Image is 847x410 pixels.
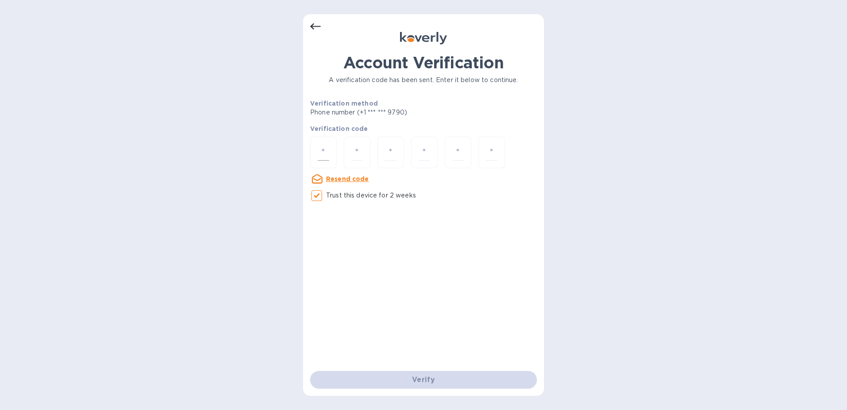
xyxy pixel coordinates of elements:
h1: Account Verification [310,53,537,72]
p: Trust this device for 2 weeks [326,191,416,200]
p: A verification code has been sent. Enter it below to continue. [310,75,537,85]
u: Resend code [326,175,369,182]
p: Phone number (+1 *** *** 9790) [310,108,475,117]
b: Verification method [310,100,378,107]
p: Verification code [310,124,537,133]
